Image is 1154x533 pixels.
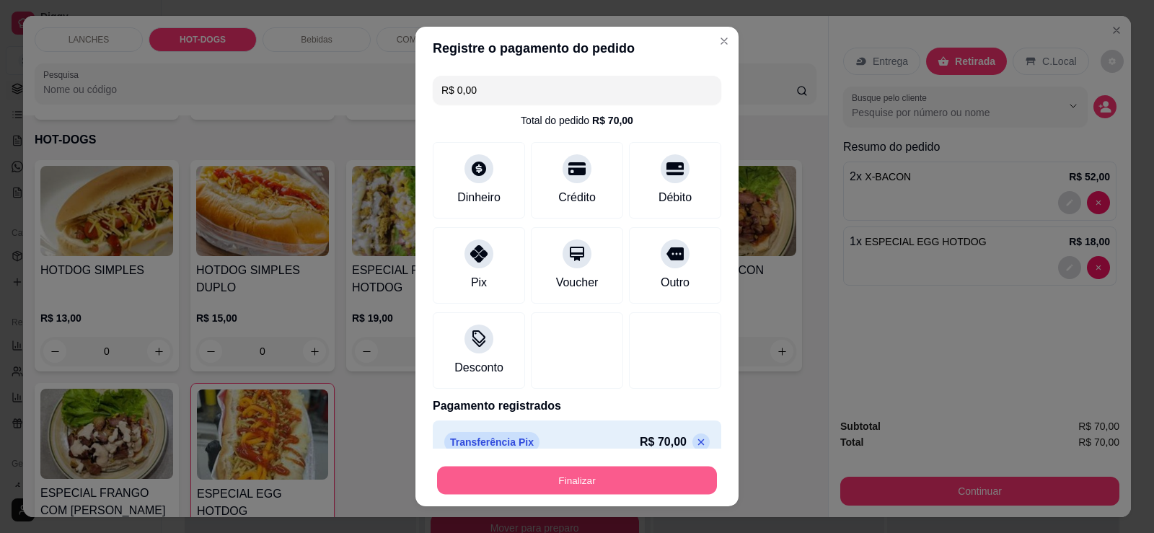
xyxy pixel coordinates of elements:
[471,274,487,291] div: Pix
[433,397,721,415] p: Pagamento registrados
[556,274,599,291] div: Voucher
[640,433,687,451] p: R$ 70,00
[659,189,692,206] div: Débito
[592,113,633,128] div: R$ 70,00
[713,30,736,53] button: Close
[457,189,501,206] div: Dinheiro
[454,359,503,376] div: Desconto
[415,27,739,70] header: Registre o pagamento do pedido
[558,189,596,206] div: Crédito
[521,113,633,128] div: Total do pedido
[444,432,539,452] p: Transferência Pix
[441,76,713,105] input: Ex.: hambúrguer de cordeiro
[437,467,717,495] button: Finalizar
[661,274,690,291] div: Outro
